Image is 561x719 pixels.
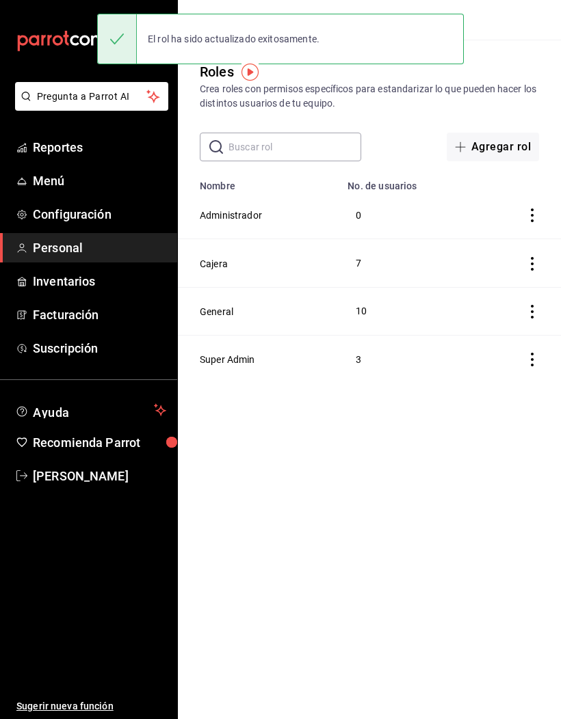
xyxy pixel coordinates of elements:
[37,90,147,104] span: Pregunta a Parrot AI
[200,82,539,111] div: Crea roles con permisos específicos para estandarizar lo que pueden hacer los distintos usuarios ...
[15,82,168,111] button: Pregunta a Parrot AI
[200,353,255,366] button: Super Admin
[339,191,477,239] td: 0
[33,239,166,257] span: Personal
[33,467,166,485] span: [PERSON_NAME]
[339,287,477,335] td: 10
[525,208,539,222] button: actions
[339,239,477,287] td: 7
[242,64,259,81] img: Tooltip marker
[33,205,166,223] span: Configuración
[16,699,166,714] span: Sugerir nueva función
[339,172,477,191] th: No. de usuarios
[137,24,330,54] div: El rol ha sido actualizado exitosamente.
[33,172,166,190] span: Menú
[33,306,166,324] span: Facturación
[200,62,234,82] div: Roles
[339,335,477,383] td: 3
[200,208,262,222] button: Administrador
[525,305,539,318] button: actions
[33,138,166,157] span: Reportes
[200,305,233,318] button: General
[33,272,166,290] span: Inventarios
[33,339,166,357] span: Suscripción
[200,257,228,271] button: Cajera
[33,433,166,452] span: Recomienda Parrot
[447,133,539,161] button: Agregar rol
[525,353,539,366] button: actions
[33,402,148,418] span: Ayuda
[178,172,339,191] th: Nombre
[229,133,361,161] input: Buscar rol
[525,257,539,271] button: actions
[10,99,168,113] a: Pregunta a Parrot AI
